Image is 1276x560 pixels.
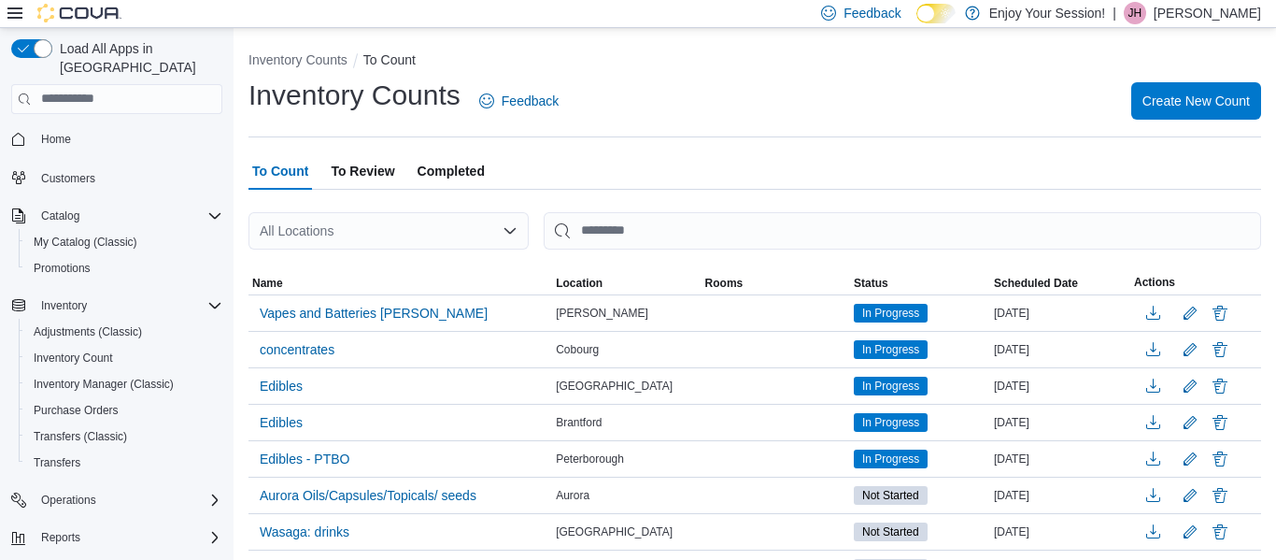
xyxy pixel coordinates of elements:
span: Peterborough [556,452,624,467]
button: Reports [34,526,88,549]
button: Home [4,125,230,152]
span: Inventory [41,298,87,313]
span: Not Started [862,524,919,540]
span: To Review [331,152,394,190]
button: Open list of options [503,223,517,238]
span: [PERSON_NAME] [556,306,648,321]
button: Scheduled Date [990,272,1130,294]
button: Inventory [4,293,230,319]
div: Julia Holladay [1124,2,1146,24]
button: Edit count details [1179,445,1201,473]
span: Vapes and Batteries [PERSON_NAME] [260,304,488,323]
button: Catalog [4,203,230,229]
span: Reports [34,526,222,549]
span: Not Started [854,523,928,541]
span: Location [556,276,603,291]
button: Inventory Counts [248,52,347,67]
div: [DATE] [990,411,1130,434]
button: Adjustments (Classic) [19,319,230,345]
span: Cobourg [556,342,599,357]
button: Delete [1209,521,1231,543]
p: | [1113,2,1116,24]
span: Operations [34,489,222,511]
span: In Progress [854,304,928,323]
span: Edibles - PTBO [260,450,349,468]
input: Dark Mode [916,4,956,23]
button: Purchase Orders [19,397,230,424]
button: Delete [1209,448,1231,470]
span: In Progress [862,414,919,431]
span: In Progress [854,340,928,359]
button: Promotions [19,255,230,281]
span: My Catalog (Classic) [26,231,222,253]
button: Status [850,272,990,294]
button: Create New Count [1131,82,1261,120]
span: Adjustments (Classic) [34,324,142,339]
span: Adjustments (Classic) [26,321,222,343]
a: Inventory Manager (Classic) [26,373,181,395]
a: Purchase Orders [26,399,126,422]
span: Promotions [34,261,91,276]
span: In Progress [862,341,919,358]
button: Inventory Manager (Classic) [19,371,230,397]
button: Reports [4,524,230,551]
button: Edit count details [1179,336,1201,364]
button: Edit count details [1179,518,1201,546]
a: Feedback [472,82,566,120]
span: Catalog [34,205,222,227]
span: [GEOGRAPHIC_DATA] [556,524,673,539]
span: In Progress [862,451,919,467]
button: Delete [1209,484,1231,507]
span: Name [252,276,283,291]
span: My Catalog (Classic) [34,235,137,250]
button: Delete [1209,375,1231,397]
span: Transfers [34,455,80,470]
button: Location [552,272,701,294]
span: In Progress [854,377,928,395]
a: My Catalog (Classic) [26,231,145,253]
span: Customers [41,171,95,186]
button: Inventory [34,294,94,317]
img: Cova [37,4,121,22]
button: Edibles - PTBO [252,445,357,473]
span: Transfers [26,452,222,474]
span: Inventory Manager (Classic) [34,377,174,392]
span: Promotions [26,257,222,280]
a: Promotions [26,257,98,280]
button: To Count [363,52,416,67]
div: [DATE] [990,338,1130,361]
span: Feedback [502,92,559,110]
button: concentrates [252,336,342,364]
span: JH [1128,2,1142,24]
button: Transfers (Classic) [19,424,230,450]
span: In Progress [854,450,928,468]
span: Inventory [34,294,222,317]
a: Home [34,128,78,151]
span: Purchase Orders [34,403,119,418]
button: Operations [34,489,104,511]
button: Transfers [19,450,230,476]
h1: Inventory Counts [248,77,461,114]
div: [DATE] [990,375,1130,397]
span: Load All Apps in [GEOGRAPHIC_DATA] [52,39,222,77]
button: Aurora Oils/Capsules/Topicals/ seeds [252,481,484,510]
span: Feedback [844,4,900,22]
div: [DATE] [990,302,1130,324]
span: [GEOGRAPHIC_DATA] [556,379,673,394]
span: Completed [418,152,485,190]
span: Inventory Manager (Classic) [26,373,222,395]
span: Rooms [705,276,744,291]
button: Delete [1209,411,1231,434]
p: [PERSON_NAME] [1154,2,1261,24]
span: Status [854,276,888,291]
button: My Catalog (Classic) [19,229,230,255]
span: Purchase Orders [26,399,222,422]
div: [DATE] [990,448,1130,470]
button: Operations [4,487,230,513]
span: Transfers (Classic) [26,425,222,448]
span: Scheduled Date [994,276,1078,291]
p: Enjoy Your Session! [989,2,1106,24]
button: Delete [1209,302,1231,324]
button: Delete [1209,338,1231,361]
span: Operations [41,493,96,508]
